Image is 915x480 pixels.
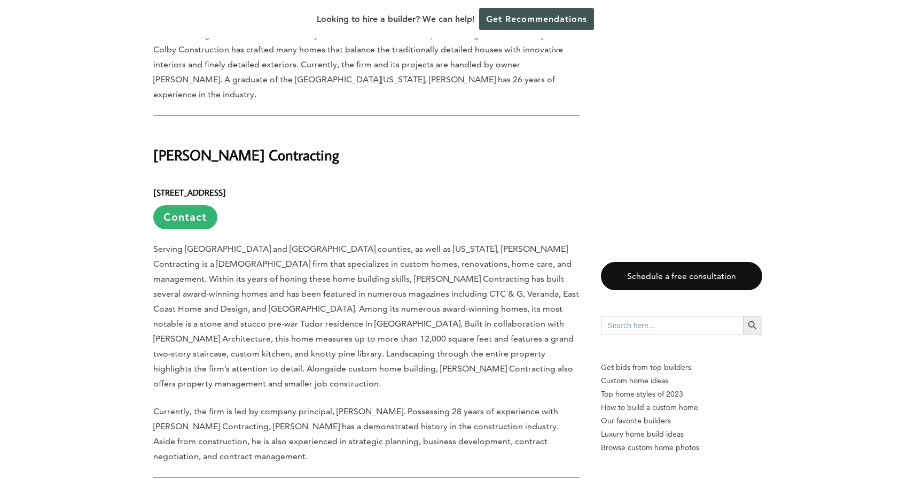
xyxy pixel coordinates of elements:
h2: [PERSON_NAME] Contracting [153,129,580,166]
a: Our favorite builders [601,414,762,428]
a: Custom home ideas [601,374,762,388]
a: Luxury home build ideas [601,428,762,441]
a: Contact [153,205,217,229]
p: Serving [GEOGRAPHIC_DATA] and [GEOGRAPHIC_DATA] counties, as well as [US_STATE], [PERSON_NAME] Co... [153,242,580,391]
a: Top home styles of 2023 [601,388,762,401]
a: Browse custom home photos [601,441,762,454]
input: Search here... [601,316,743,335]
a: How to build a custom home [601,401,762,414]
svg: Search [747,320,758,331]
a: Schedule a free consultation [601,262,762,290]
a: Get Recommendations [479,8,594,30]
h6: [STREET_ADDRESS] [153,177,580,229]
p: Get bids from top builders [601,361,762,374]
p: Currently, the firm is led by company principal, [PERSON_NAME]. Possessing 28 years of experience... [153,404,580,464]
